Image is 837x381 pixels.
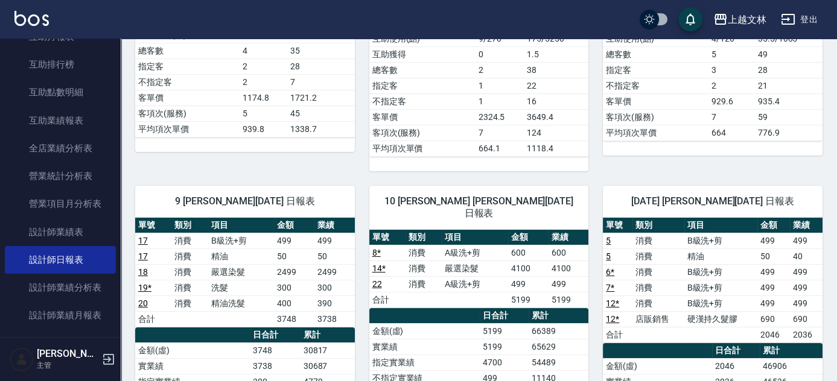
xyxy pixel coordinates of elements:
[138,298,148,308] a: 20
[603,218,632,233] th: 單號
[476,109,524,125] td: 2324.5
[684,280,757,295] td: B級洗+剪
[790,311,823,327] td: 690
[5,301,116,329] a: 設計師業績月報表
[603,62,708,78] td: 指定客
[5,330,116,357] a: 設計師排行榜
[476,46,524,62] td: 0
[549,292,589,307] td: 5199
[524,140,588,156] td: 1118.4
[135,121,240,137] td: 平均項次單價
[524,62,588,78] td: 38
[135,218,171,233] th: 單號
[240,74,287,90] td: 2
[755,93,823,109] td: 935.4
[684,295,757,311] td: B級洗+剪
[476,93,524,109] td: 1
[369,31,476,46] td: 互助使用(點)
[476,62,524,78] td: 2
[708,93,755,109] td: 929.6
[274,264,314,280] td: 2499
[274,218,314,233] th: 金額
[5,134,116,162] a: 全店業績分析表
[138,251,148,261] a: 17
[678,7,702,31] button: save
[790,218,823,233] th: 業績
[135,58,240,74] td: 指定客
[480,323,529,339] td: 5199
[135,218,355,327] table: a dense table
[708,62,755,78] td: 3
[549,260,589,276] td: 4100
[757,327,790,342] td: 2046
[369,140,476,156] td: 平均項次單價
[603,31,708,46] td: 互助使用(點)
[790,248,823,264] td: 40
[632,295,684,311] td: 消費
[524,31,588,46] td: 175/5250
[369,292,406,307] td: 合計
[632,233,684,248] td: 消費
[240,121,287,137] td: 939.8
[480,308,529,324] th: 日合計
[755,62,823,78] td: 28
[287,74,354,90] td: 7
[274,311,314,327] td: 3748
[135,43,240,58] td: 總客數
[240,58,287,74] td: 2
[369,230,406,245] th: 單號
[274,248,314,264] td: 50
[755,46,823,62] td: 49
[208,264,275,280] td: 嚴選染髮
[776,8,823,31] button: 登出
[369,339,480,354] td: 實業績
[603,109,708,125] td: 客項次(服務)
[5,218,116,246] a: 設計師業績表
[603,93,708,109] td: 客單價
[171,248,208,264] td: 消費
[406,276,442,292] td: 消費
[135,358,250,374] td: 實業績
[406,230,442,245] th: 類別
[250,327,301,343] th: 日合計
[150,195,340,207] span: 9 [PERSON_NAME][DATE] 日報表
[240,43,287,58] td: 4
[314,295,355,311] td: 390
[37,360,98,371] p: 主管
[384,195,574,219] span: 10 [PERSON_NAME] [PERSON_NAME][DATE] 日報表
[757,264,790,280] td: 499
[369,46,476,62] td: 互助獲得
[287,43,354,58] td: 35
[274,233,314,248] td: 499
[755,31,823,46] td: 35.5/1065
[790,280,823,295] td: 499
[301,358,355,374] td: 30687
[314,280,355,295] td: 300
[287,90,354,105] td: 1721.2
[476,78,524,93] td: 1
[301,327,355,343] th: 累計
[301,342,355,358] td: 30817
[760,343,823,359] th: 累計
[171,233,208,248] td: 消費
[314,248,355,264] td: 50
[372,279,382,289] a: 22
[476,31,524,46] td: 9/270
[5,190,116,218] a: 營業項目月分析表
[606,251,611,261] a: 5
[603,358,711,374] td: 金額(虛)
[684,311,757,327] td: 硬漢持久髮膠
[790,233,823,248] td: 499
[632,264,684,280] td: 消費
[5,162,116,190] a: 營業統計分析表
[369,93,476,109] td: 不指定客
[757,218,790,233] th: 金額
[314,233,355,248] td: 499
[5,51,116,78] a: 互助排行榜
[208,233,275,248] td: B級洗+剪
[712,343,760,359] th: 日合計
[790,327,823,342] td: 2036
[138,236,148,245] a: 17
[524,125,588,140] td: 124
[369,230,589,308] table: a dense table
